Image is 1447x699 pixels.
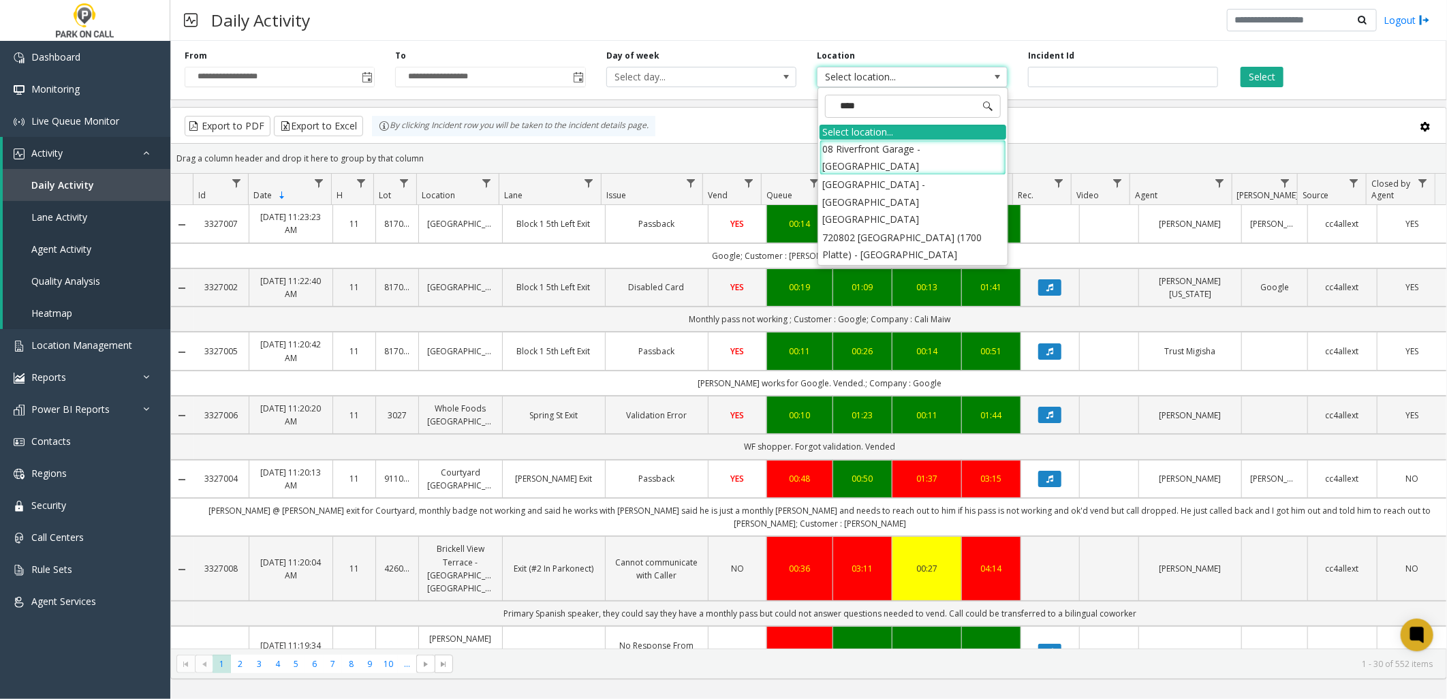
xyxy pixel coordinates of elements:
img: 'icon' [14,533,25,544]
a: YES [1386,646,1438,659]
span: [PERSON_NAME] [1237,189,1299,201]
a: 11 [341,562,367,575]
img: 'icon' [14,373,25,384]
div: 00:19 [775,281,824,294]
a: 3327006 [202,409,241,422]
a: [GEOGRAPHIC_DATA] [427,345,493,358]
span: Quality Analysis [31,275,100,288]
button: Select [1241,67,1283,87]
a: 3327004 [202,472,241,485]
a: No Response From Caller [614,639,700,665]
a: 00:13 [901,281,953,294]
a: Exit [511,646,597,659]
a: 00:36 [775,562,824,575]
a: cc4allext [1316,345,1369,358]
a: [PERSON_NAME] [1147,646,1233,659]
a: 00:50 [841,472,884,485]
img: infoIcon.svg [379,121,390,131]
a: 11 [341,281,367,294]
img: 'icon' [14,149,25,159]
a: Whole Foods [GEOGRAPHIC_DATA] [427,402,493,428]
div: 01:23 [841,409,884,422]
a: 01:09 [841,281,884,294]
span: Power BI Reports [31,403,110,416]
span: Source [1303,189,1329,201]
span: Monitoring [31,82,80,95]
span: Go to the last page [439,659,450,670]
a: Courtyard [GEOGRAPHIC_DATA] [427,466,493,492]
div: 04:14 [970,562,1012,575]
a: 00:15 [841,646,884,659]
a: [DATE] 11:23:23 AM [258,211,324,236]
span: Go to the last page [435,655,453,674]
a: Lane Activity [3,201,170,233]
a: Passback [614,345,700,358]
span: NO [1405,473,1418,484]
a: YES [1386,345,1438,358]
a: cc4allext [1316,472,1369,485]
img: 'icon' [14,469,25,480]
a: Collapse Details [171,410,193,421]
a: 00:26 [841,345,884,358]
a: 00:27 [901,562,953,575]
div: 00:10 [775,409,824,422]
span: Vend [709,189,728,201]
a: 426000 [384,562,410,575]
td: Primary Spanish speaker, they could say they have a monthly pass but could not answer questions n... [193,601,1446,626]
a: [DATE] 11:22:40 AM [258,275,324,300]
a: YES [717,472,759,485]
a: Lane Filter Menu [580,174,598,192]
a: 11 [341,345,367,358]
td: WF shopper. Forgot validation. Vended [193,434,1446,459]
a: 817001 [384,345,410,358]
span: H [337,189,343,201]
a: [PERSON_NAME] [1147,217,1233,230]
a: Block 1 5th Left Exit [511,217,597,230]
a: Closed by Agent Filter Menu [1414,174,1432,192]
span: Date [253,189,272,201]
div: 00:01 [901,646,953,659]
a: cc4allext [1316,281,1369,294]
span: Page 7 [324,655,342,673]
img: pageIcon [184,3,198,37]
a: 11 [341,646,367,659]
a: [DATE] 11:20:13 AM [258,466,324,492]
span: Location [422,189,455,201]
a: 3027 [384,409,410,422]
span: Agent [1135,189,1157,201]
a: Collapse Details [171,219,193,230]
a: NO [1386,472,1438,485]
a: Cannot communicate with Caller [614,556,700,582]
div: 03:11 [841,562,884,575]
a: YES [1386,281,1438,294]
a: Disabled Card [614,281,700,294]
a: Quality Analysis [3,265,170,297]
span: Agent Activity [31,243,91,255]
div: 00:14 [901,345,953,358]
div: 00:48 [775,472,824,485]
a: Logout [1384,13,1430,27]
a: NO [717,562,759,575]
a: 03:15 [970,472,1012,485]
span: YES [1405,218,1418,230]
span: Queue [766,189,792,201]
a: 00:11 [775,345,824,358]
label: Incident Id [1028,50,1074,62]
div: 00:11 [901,409,953,422]
span: Daily Activity [31,178,94,191]
span: Lane [504,189,523,201]
a: 00:59 [970,646,1012,659]
span: Go to the next page [420,659,431,670]
div: 01:37 [901,472,953,485]
a: Vend Filter Menu [740,174,758,192]
button: Export to Excel [274,116,363,136]
label: Day of week [606,50,659,62]
a: 11 [341,409,367,422]
span: Page 2 [231,655,249,673]
a: Activity [3,137,170,169]
a: YES [1386,409,1438,422]
img: 'icon' [14,501,25,512]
